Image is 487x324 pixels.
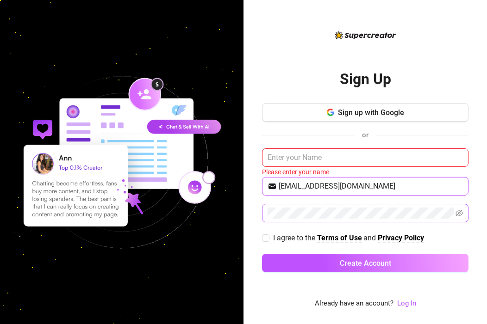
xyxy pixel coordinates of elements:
input: Enter your Name [262,148,468,167]
input: Your email [279,181,463,192]
a: Terms of Use [317,233,362,243]
span: Already have an account? [315,298,393,309]
span: or [362,131,368,139]
strong: Privacy Policy [378,233,424,242]
button: Sign up with Google [262,103,468,122]
a: Privacy Policy [378,233,424,243]
span: and [363,233,378,242]
h2: Sign Up [340,70,391,89]
img: logo-BBDzfeDw.svg [335,31,396,39]
span: Create Account [340,259,391,268]
span: I agree to the [273,233,317,242]
span: eye-invisible [456,209,463,217]
a: Log In [397,298,416,309]
span: Sign up with Google [338,108,404,117]
div: Please enter your name [262,167,468,177]
button: Create Account [262,254,468,272]
strong: Terms of Use [317,233,362,242]
a: Log In [397,299,416,307]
